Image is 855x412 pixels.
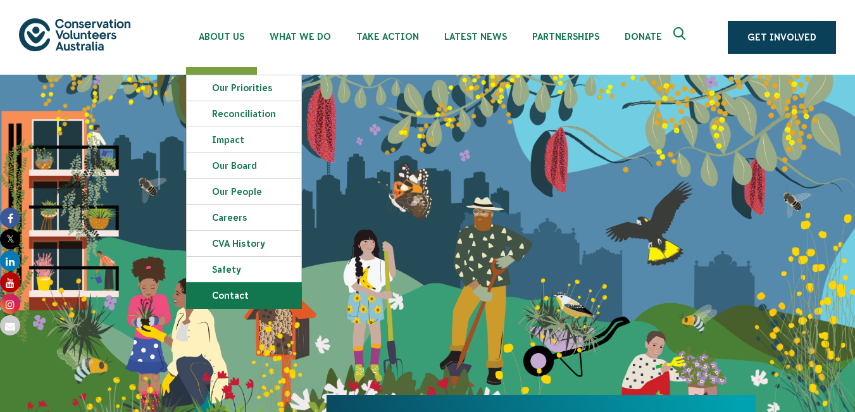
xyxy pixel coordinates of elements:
a: Contact [187,283,301,308]
span: Latest News [444,32,507,42]
a: Our Priorities [187,75,301,101]
a: Our Board [187,153,301,178]
a: Our People [187,179,301,204]
span: About Us [199,32,244,42]
a: Safety [187,257,301,282]
span: Take Action [356,32,419,42]
a: Impact [187,127,301,153]
a: Careers [187,205,301,230]
span: What We Do [270,32,331,42]
a: Reconciliation [187,101,301,127]
a: CVA history [187,231,301,256]
button: Expand search box Close search box [666,22,696,53]
span: Donate [625,32,662,42]
a: Get Involved [728,21,836,54]
span: Expand search box [673,27,689,47]
span: Partnerships [532,32,599,42]
img: logo.svg [19,18,130,51]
